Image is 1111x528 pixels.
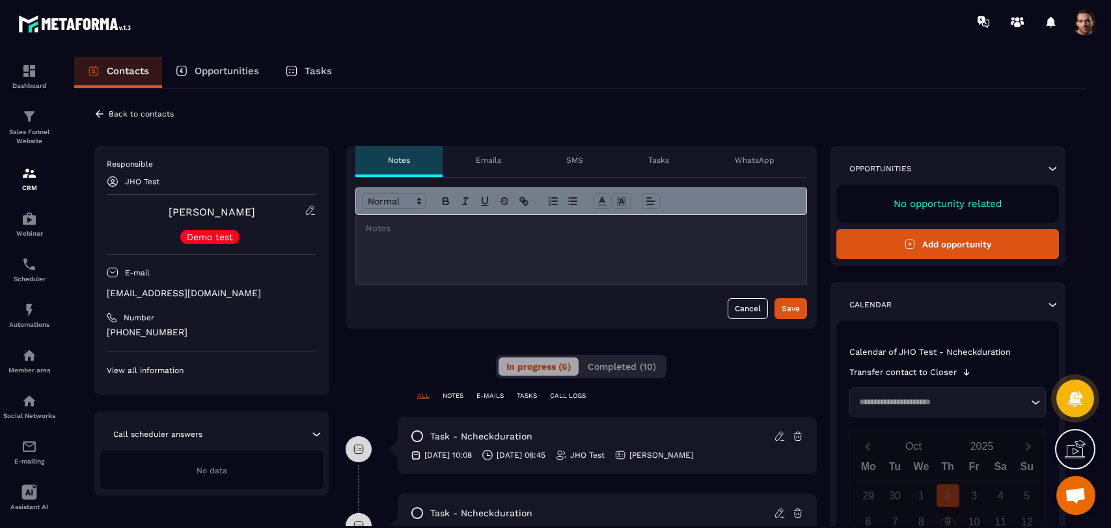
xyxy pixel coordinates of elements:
img: automations [21,348,37,363]
a: automationsautomationsAutomations [3,292,55,338]
p: Automations [3,321,55,328]
span: In progress (6) [506,361,571,372]
p: Social Networks [3,412,55,419]
a: [PERSON_NAME] [169,206,255,218]
a: automationsautomationsWebinar [3,201,55,247]
p: task - Ncheckduration [430,430,532,443]
p: TASKS [517,391,537,400]
p: Opportunities [849,163,912,174]
button: Cancel [728,298,768,319]
p: [PERSON_NAME] [629,450,693,460]
img: scheduler [21,257,37,272]
p: Assistant AI [3,503,55,510]
p: Transfer contact to Closer [849,367,957,378]
p: Scheduler [3,275,55,283]
a: formationformationDashboard [3,53,55,99]
p: Opportunities [195,65,259,77]
p: NOTES [443,391,463,400]
p: E-MAILS [476,391,504,400]
p: No opportunity related [849,198,1046,210]
p: CRM [3,184,55,191]
a: social-networksocial-networkSocial Networks [3,383,55,429]
p: JHO Test [570,450,605,460]
a: formationformationCRM [3,156,55,201]
img: formation [21,109,37,124]
button: Add opportunity [836,229,1059,259]
p: Tasks [648,155,669,165]
p: SMS [566,155,583,165]
p: Tasks [305,65,332,77]
img: social-network [21,393,37,409]
img: logo [18,12,135,36]
p: Dashboard [3,82,55,89]
p: Back to contacts [109,109,174,118]
button: Save [775,298,807,319]
a: Tasks [272,57,345,88]
input: Search for option [855,396,1028,409]
img: automations [21,211,37,227]
p: Calendar of JHO Test - Ncheckduration [849,347,1046,357]
p: JHO Test [125,177,159,186]
div: Search for option [849,387,1046,417]
a: formationformationSales Funnel Website [3,99,55,156]
img: automations [21,302,37,318]
p: E-mail [125,268,150,278]
p: Demo test [187,232,233,242]
a: automationsautomationsMember area [3,338,55,383]
p: [DATE] 06:45 [497,450,545,460]
button: Completed (10) [580,357,664,376]
img: formation [21,165,37,181]
p: Notes [388,155,410,165]
p: ALL [417,391,430,400]
div: Save [782,302,800,315]
p: Number [124,313,154,323]
p: [DATE] 10:08 [424,450,472,460]
span: Completed (10) [588,361,656,372]
a: Opportunities [162,57,272,88]
a: schedulerschedulerScheduler [3,247,55,292]
a: emailemailE-mailing [3,429,55,475]
p: Sales Funnel Website [3,128,55,146]
p: Contacts [107,65,149,77]
p: Responsible [107,159,316,169]
p: E-mailing [3,458,55,465]
p: [PHONE_NUMBER] [107,326,316,339]
span: No data [197,466,227,475]
p: task - Ncheckduration [430,507,532,520]
p: Member area [3,367,55,374]
img: formation [21,63,37,79]
p: Emails [476,155,501,165]
a: Assistant AI [3,475,55,520]
p: Webinar [3,230,55,237]
div: Mở cuộc trò chuyện [1056,476,1095,515]
p: Call scheduler answers [113,429,202,439]
button: In progress (6) [499,357,579,376]
p: Calendar [849,299,892,310]
p: WhatsApp [735,155,775,165]
img: email [21,439,37,454]
a: Contacts [74,57,162,88]
p: View all information [107,365,316,376]
p: CALL LOGS [550,391,586,400]
p: [EMAIL_ADDRESS][DOMAIN_NAME] [107,287,316,299]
